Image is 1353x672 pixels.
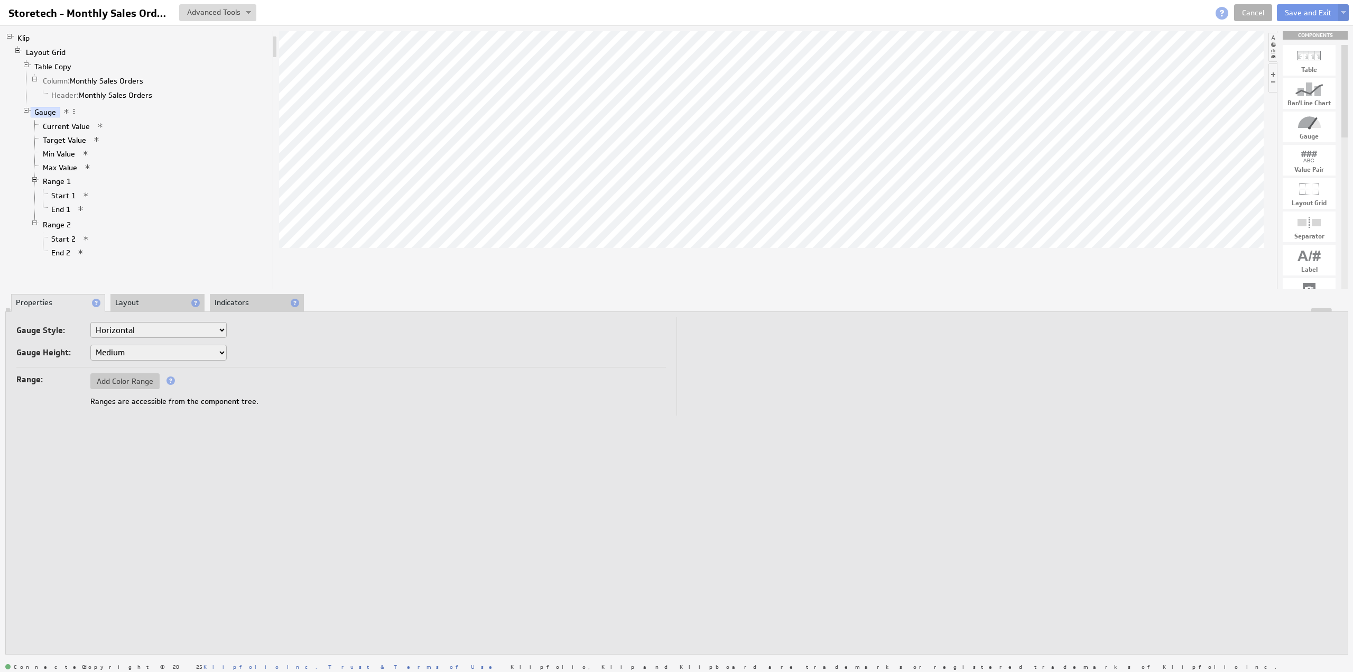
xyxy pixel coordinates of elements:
a: Klip [14,33,34,43]
div: Value Pair [1283,167,1336,173]
span: View applied actions [84,163,91,171]
a: Current Value [39,121,94,132]
span: Add Color Range [90,376,160,386]
span: View applied actions [97,122,104,130]
li: Hide or show the component palette [1268,33,1277,62]
a: Target Value [39,135,90,145]
a: End 1 [48,204,75,215]
div: Drag & drop components onto the workspace [1283,31,1348,40]
span: View applied actions [93,136,100,143]
span: Header: [51,90,79,100]
a: Gauge [31,107,60,117]
span: Klipfolio, Klip and Klipboard are trademarks or registered trademarks of Klipfolio Inc. [511,664,1276,669]
li: Properties [11,294,105,312]
li: Hide or show the component controls palette [1268,63,1277,93]
span: View applied actions [63,108,70,115]
div: Gauge [1283,133,1336,140]
label: Gauge Height: [16,345,90,360]
span: View applied actions [77,248,85,256]
div: Label [1283,266,1336,273]
div: Layout Grid [1283,200,1336,206]
a: Start 2 [48,234,80,244]
a: Max Value [39,162,81,173]
a: Table Copy [31,61,76,72]
span: Column: [43,76,70,86]
div: Bar/Line Chart [1283,100,1336,106]
a: Min Value [39,149,79,159]
button: Add Color Range [90,373,160,389]
span: View applied actions [77,205,85,213]
span: Ranges are accessible from the component tree. [90,397,258,406]
li: Indicators [210,294,304,312]
span: More actions [70,108,78,115]
a: Column: Monthly Sales Orders [39,76,147,86]
a: Range 1 [39,176,75,187]
span: View applied actions [82,191,90,199]
span: View applied actions [82,150,89,157]
div: Separator [1283,233,1336,240]
a: Trust & Terms of Use [328,663,499,670]
a: <span parentIsAction='true' class='quiet'>Header:</span>&nbsp;Monthly&nbsp;Sales&nbsp;Orders [48,90,156,100]
label: Gauge Style: [16,323,90,338]
label: Range: [16,372,90,387]
span: Copyright © 2025 [82,664,317,669]
button: Save and Exit [1277,4,1339,21]
div: Table [1283,67,1336,73]
a: Cancel [1234,4,1272,21]
a: Range 2 [39,219,75,230]
a: Start 1 [48,190,80,201]
span: Connected: ID: dpnc-22 Online: true [5,664,93,670]
input: Storetech - Monthly Sales Orders [4,4,173,22]
img: button-savedrop.png [1341,11,1346,15]
a: Klipfolio Inc. [203,663,317,670]
a: Layout Grid [22,47,70,58]
span: View applied actions [82,235,90,242]
li: Layout [110,294,205,312]
img: button-savedrop.png [246,11,251,15]
a: End 2 [48,247,75,258]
